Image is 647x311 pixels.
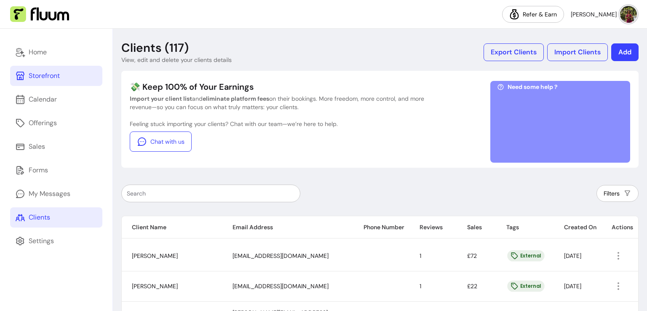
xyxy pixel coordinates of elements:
[596,185,639,202] button: Filters
[121,56,232,64] p: View, edit and delete your clients details
[29,71,60,81] div: Storefront
[127,189,295,198] input: Search
[457,216,496,239] th: Sales
[10,184,102,204] a: My Messages
[29,118,57,128] div: Offerings
[29,189,70,199] div: My Messages
[10,113,102,133] a: Offerings
[10,42,102,62] a: Home
[420,282,421,290] span: 1
[420,252,421,260] span: 1
[507,250,544,261] div: External
[233,282,329,290] span: [EMAIL_ADDRESS][DOMAIN_NAME]
[29,236,54,246] div: Settings
[484,43,544,61] button: Export Clients
[29,47,47,57] div: Home
[10,6,69,22] img: Fluum Logo
[554,216,602,239] th: Created On
[130,81,425,93] p: 💸 Keep 100% of Your Earnings
[467,282,477,290] span: £22
[571,10,617,19] span: [PERSON_NAME]
[130,120,425,128] p: Feeling stuck importing your clients? Chat with our team—we’re here to help.
[508,83,558,91] span: Need some help ?
[10,137,102,157] a: Sales
[29,94,57,105] div: Calendar
[29,212,50,223] div: Clients
[564,252,581,260] span: [DATE]
[222,216,353,239] th: Email Address
[507,281,544,292] div: External
[353,216,409,239] th: Phone Number
[10,160,102,180] a: Forms
[547,43,608,61] button: Import Clients
[620,6,637,23] img: avatar
[602,216,638,239] th: Actions
[10,66,102,86] a: Storefront
[564,282,581,290] span: [DATE]
[29,142,45,152] div: Sales
[132,282,178,290] span: [PERSON_NAME]
[132,252,178,260] span: [PERSON_NAME]
[502,6,564,23] a: Refer & Earn
[496,216,554,239] th: Tags
[130,94,425,111] p: and on their bookings. More freedom, more control, and more revenue—so you can focus on what trul...
[130,131,192,152] a: Chat with us
[203,95,269,102] b: eliminate platform fees
[233,252,329,260] span: [EMAIL_ADDRESS][DOMAIN_NAME]
[571,6,637,23] button: avatar[PERSON_NAME]
[611,43,639,61] button: Add
[130,95,192,102] b: Import your client list
[122,216,222,239] th: Client Name
[29,165,48,175] div: Forms
[409,216,457,239] th: Reviews
[467,252,477,260] span: £72
[10,89,102,110] a: Calendar
[10,231,102,251] a: Settings
[121,40,189,56] p: Clients (117)
[10,207,102,228] a: Clients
